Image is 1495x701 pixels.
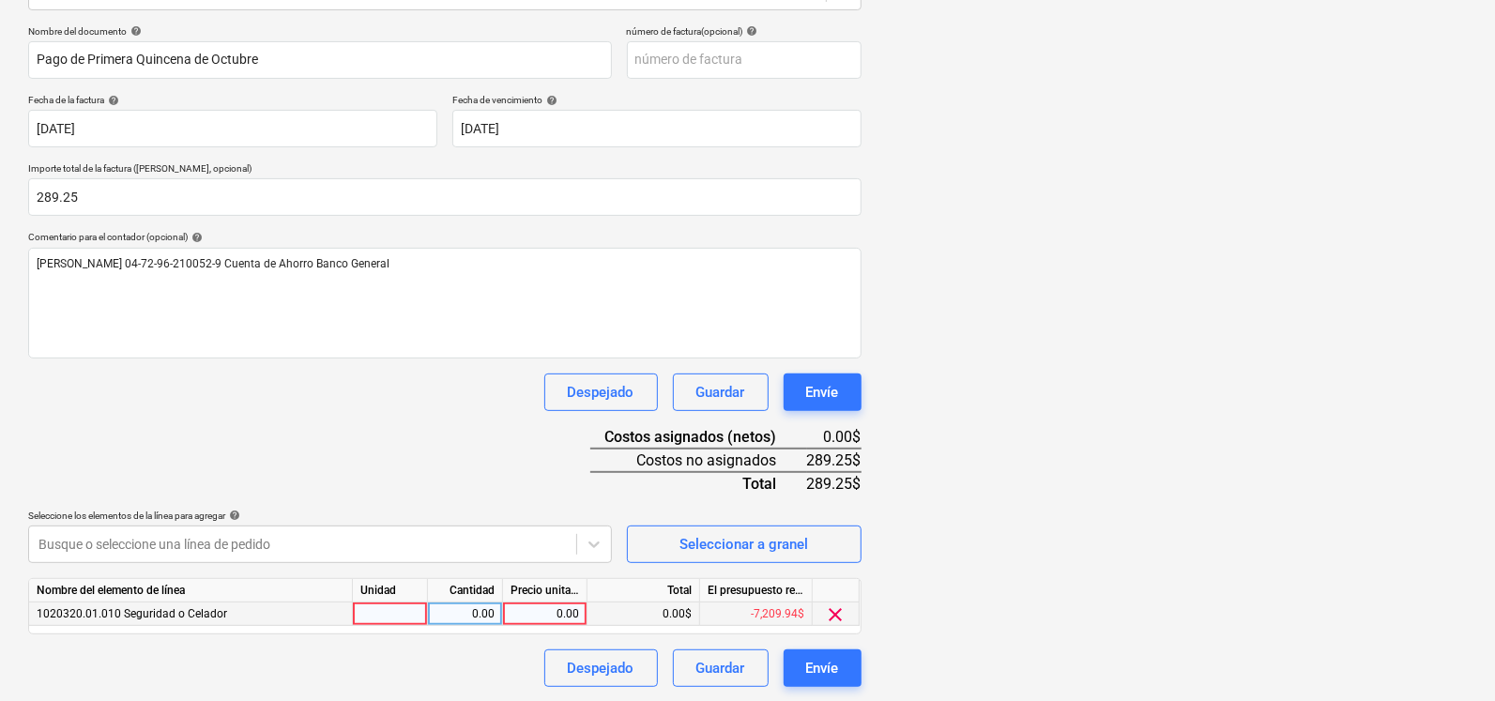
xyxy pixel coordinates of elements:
[568,656,634,680] div: Despejado
[511,602,579,626] div: 0.00
[28,178,862,216] input: Importe total de la factura (coste neto, opcional)
[452,110,862,147] input: Fecha de vencimiento no especificada
[428,579,503,602] div: Cantidad
[679,532,808,556] div: Seleccionar a granel
[590,426,807,449] div: Costos asignados (netos)
[587,579,700,602] div: Total
[503,579,587,602] div: Precio unitario
[806,656,839,680] div: Envíe
[568,380,634,404] div: Despejado
[784,649,862,687] button: Envíe
[807,472,862,495] div: 289.25$
[627,25,862,38] div: número de factura (opcional)
[825,603,847,626] span: clear
[542,95,557,106] span: help
[225,510,240,521] span: help
[29,579,353,602] div: Nombre del elemento de línea
[590,449,807,472] div: Costos no asignados
[673,649,769,687] button: Guardar
[28,510,612,522] div: Seleccione los elementos de la línea para agregar
[544,373,658,411] button: Despejado
[452,94,862,106] div: Fecha de vencimiento
[28,231,862,243] div: Comentario para el contador (opcional)
[435,602,495,626] div: 0.00
[807,449,862,472] div: 289.25$
[188,232,203,243] span: help
[696,380,745,404] div: Guardar
[673,373,769,411] button: Guardar
[28,162,862,178] p: Importe total de la factura ([PERSON_NAME], opcional)
[587,602,700,626] div: 0.00$
[353,579,428,602] div: Unidad
[590,472,807,495] div: Total
[784,373,862,411] button: Envíe
[807,426,862,449] div: 0.00$
[37,607,227,620] span: 1020320.01.010 Seguridad o Celador
[806,380,839,404] div: Envíe
[1401,611,1495,701] div: Widget de chat
[696,656,745,680] div: Guardar
[37,257,389,270] span: [PERSON_NAME] 04-72-96-210052-9 Cuenta de Ahorro Banco General
[700,602,813,626] div: -7,209.94$
[627,526,862,563] button: Seleccionar a granel
[627,41,862,79] input: número de factura
[104,95,119,106] span: help
[127,25,142,37] span: help
[700,579,813,602] div: El presupuesto revisado que queda
[28,94,437,106] div: Fecha de la factura
[28,110,437,147] input: Fecha de factura no especificada
[28,41,612,79] input: Nombre del documento
[743,25,758,37] span: help
[1401,611,1495,701] iframe: Chat Widget
[544,649,658,687] button: Despejado
[28,25,612,38] div: Nombre del documento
